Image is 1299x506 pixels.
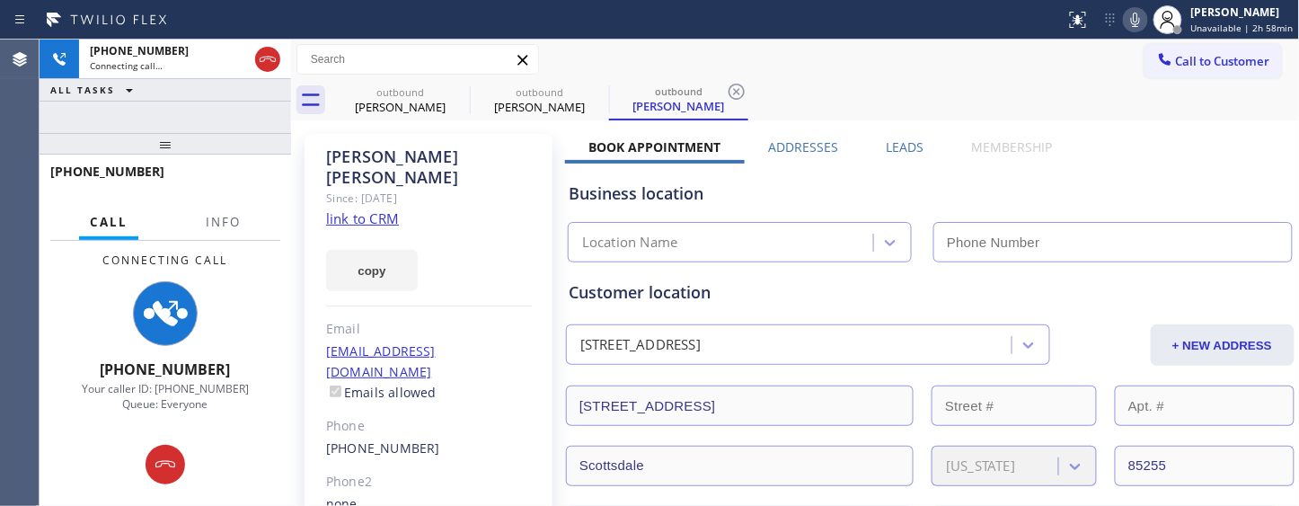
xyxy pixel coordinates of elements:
[971,138,1052,155] label: Membership
[1151,324,1295,366] button: + NEW ADDRESS
[1191,22,1294,34] span: Unavailable | 2h 58min
[588,138,720,155] label: Book Appointment
[326,319,532,340] div: Email
[50,84,115,96] span: ALL TASKS
[330,386,341,397] input: Emails allowed
[326,209,399,227] a: link to CRM
[569,182,1292,206] div: Business location
[1144,44,1282,78] button: Call to Customer
[611,80,747,119] div: Tony Chavez
[472,80,607,120] div: Tony Chavez
[472,85,607,99] div: outbound
[206,214,241,230] span: Info
[326,439,440,457] a: [PHONE_NUMBER]
[326,250,418,291] button: copy
[1123,7,1148,32] button: Mute
[326,146,532,188] div: [PERSON_NAME] [PERSON_NAME]
[566,446,914,486] input: City
[90,59,163,72] span: Connecting call…
[566,386,914,426] input: Address
[326,342,436,380] a: [EMAIL_ADDRESS][DOMAIN_NAME]
[40,79,151,101] button: ALL TASKS
[326,472,532,493] div: Phone2
[472,99,607,115] div: [PERSON_NAME]
[255,47,280,72] button: Hang up
[332,80,468,120] div: Angela Chance
[569,280,1292,305] div: Customer location
[1115,446,1295,486] input: ZIP
[1191,4,1294,20] div: [PERSON_NAME]
[332,99,468,115] div: [PERSON_NAME]
[101,360,231,379] span: [PHONE_NUMBER]
[90,214,128,230] span: Call
[886,138,923,155] label: Leads
[50,163,164,180] span: [PHONE_NUMBER]
[580,335,701,356] div: [STREET_ADDRESS]
[146,445,185,484] button: Hang up
[90,43,189,58] span: [PHONE_NUMBER]
[195,205,252,240] button: Info
[79,205,138,240] button: Call
[326,416,532,437] div: Phone
[611,98,747,114] div: [PERSON_NAME]
[1176,53,1270,69] span: Call to Customer
[932,386,1097,426] input: Street #
[332,85,468,99] div: outbound
[82,381,249,412] span: Your caller ID: [PHONE_NUMBER] Queue: Everyone
[326,384,437,401] label: Emails allowed
[326,188,532,209] div: Since: [DATE]
[933,222,1292,262] input: Phone Number
[768,138,838,155] label: Addresses
[1115,386,1295,426] input: Apt. #
[611,84,747,98] div: outbound
[297,45,538,74] input: Search
[582,233,678,253] div: Location Name
[103,253,228,268] span: Connecting Call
